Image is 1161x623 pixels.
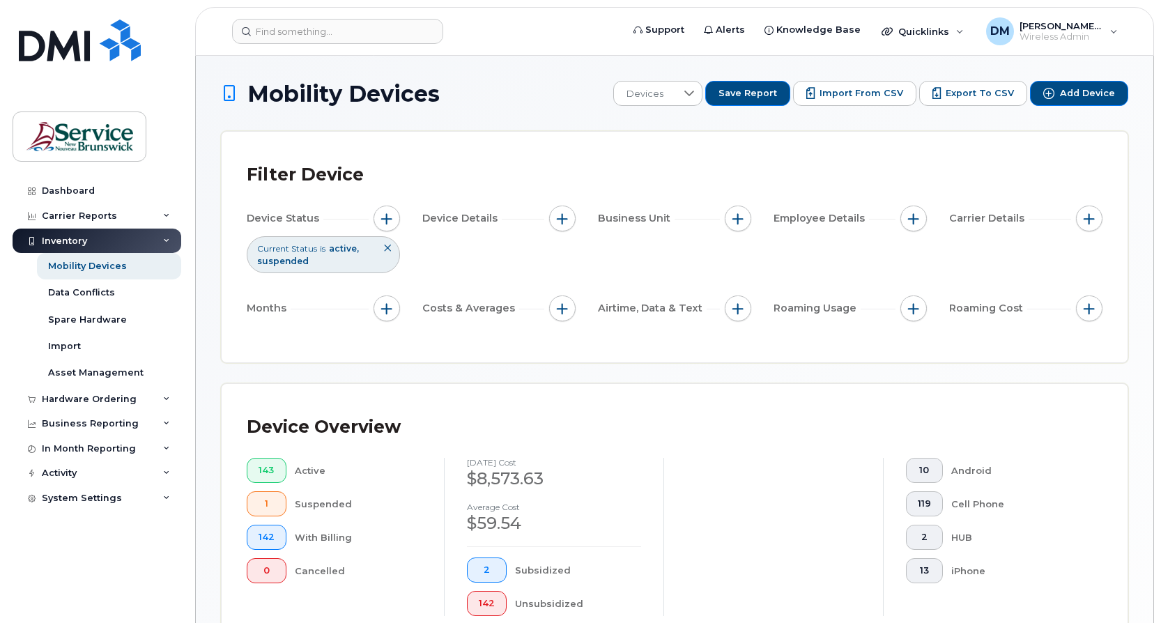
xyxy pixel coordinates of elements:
span: 142 [259,532,275,543]
span: suspended [257,256,309,266]
span: Business Unit [598,211,675,226]
span: Save Report [718,87,777,100]
span: 1 [259,498,275,509]
div: Subsidized [515,557,642,583]
button: 1 [247,491,286,516]
div: Cancelled [295,558,422,583]
h4: [DATE] cost [467,458,641,467]
button: Save Report [705,81,790,106]
span: Device Details [422,211,502,226]
span: Carrier Details [949,211,1029,226]
div: Device Overview [247,409,401,445]
span: 143 [259,465,275,476]
div: Unsubsidized [515,591,642,616]
span: 2 [479,564,495,576]
div: With Billing [295,525,422,550]
button: 2 [467,557,507,583]
button: Export to CSV [919,81,1027,106]
span: Airtime, Data & Text [598,301,707,316]
span: Costs & Averages [422,301,519,316]
span: Export to CSV [946,87,1014,100]
button: 119 [906,491,943,516]
span: Mobility Devices [247,82,440,106]
span: Device Status [247,211,323,226]
div: Active [295,458,422,483]
span: 10 [918,465,931,476]
span: 2 [918,532,931,543]
button: 143 [247,458,286,483]
div: Cell Phone [951,491,1081,516]
span: Roaming Usage [774,301,861,316]
span: Employee Details [774,211,869,226]
span: Devices [614,82,676,107]
span: Months [247,301,291,316]
div: Filter Device [247,157,364,193]
button: 10 [906,458,943,483]
div: HUB [951,525,1081,550]
span: Import from CSV [820,87,903,100]
button: 13 [906,558,943,583]
button: 142 [247,525,286,550]
div: Suspended [295,491,422,516]
span: 13 [918,565,931,576]
button: 0 [247,558,286,583]
span: Current Status [257,243,317,254]
div: $59.54 [467,512,641,535]
h4: Average cost [467,502,641,512]
span: active [329,243,359,254]
div: Android [951,458,1081,483]
button: 142 [467,591,507,616]
span: Add Device [1060,87,1115,100]
button: Add Device [1030,81,1128,106]
button: Import from CSV [793,81,916,106]
div: iPhone [951,558,1081,583]
span: is [320,243,325,254]
div: $8,573.63 [467,467,641,491]
span: Roaming Cost [949,301,1027,316]
span: 142 [479,598,495,609]
button: 2 [906,525,943,550]
span: 119 [918,498,931,509]
span: 0 [259,565,275,576]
